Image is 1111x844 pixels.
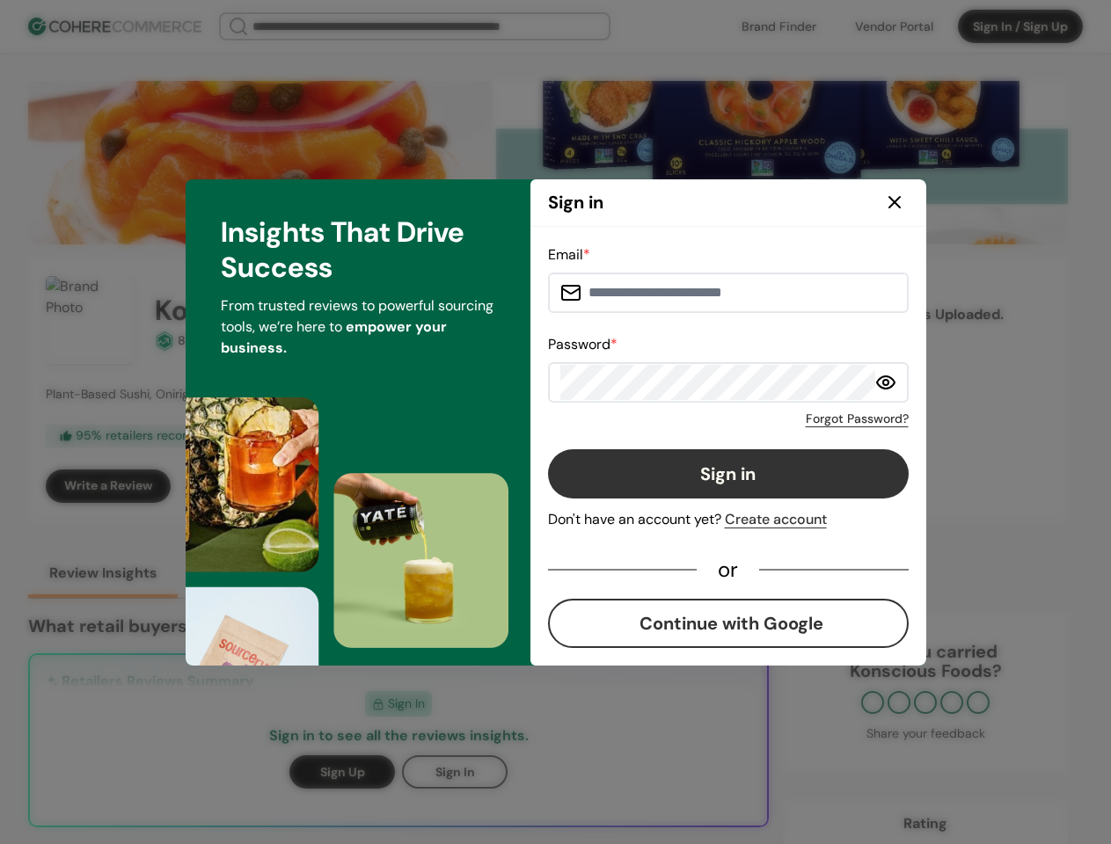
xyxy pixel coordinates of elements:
label: Password [548,335,618,353]
h3: Insights That Drive Success [221,215,495,285]
label: Email [548,245,590,264]
a: Forgot Password? [806,410,909,428]
div: or [697,562,759,578]
div: Don't have an account yet? [548,509,909,530]
button: Continue with Google [548,599,909,648]
span: empower your business. [221,317,447,357]
button: Sign in [548,449,909,498]
p: From trusted reviews to powerful sourcing tools, we’re here to [221,295,495,359]
h2: Sign in [548,189,603,215]
div: Create account [725,509,827,530]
